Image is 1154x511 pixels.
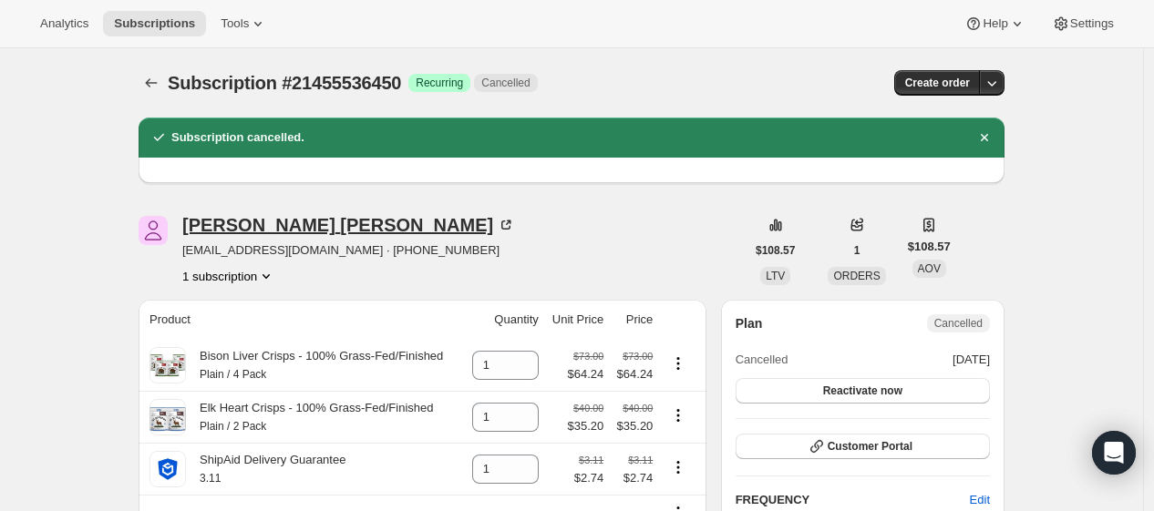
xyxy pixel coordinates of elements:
[200,472,221,485] small: 3.11
[664,353,693,373] button: Product actions
[573,403,603,414] small: $40.00
[972,125,997,150] button: Dismiss notification
[736,314,763,332] h2: Plan
[182,241,515,260] span: [EMAIL_ADDRESS][DOMAIN_NAME] · [PHONE_NUMBER]
[623,351,653,362] small: $73.00
[200,420,266,433] small: Plain / 2 Pack
[756,243,795,258] span: $108.57
[970,491,990,509] span: Edit
[828,439,912,454] span: Customer Portal
[614,469,653,487] span: $2.74
[567,365,603,383] span: $64.24
[139,300,463,340] th: Product
[149,347,186,383] img: product img
[628,455,653,465] small: $3.11
[103,11,206,36] button: Subscriptions
[149,399,186,435] img: product img
[544,300,609,340] th: Unit Price
[745,238,806,263] button: $108.57
[139,216,168,245] span: Adam Figueiredo
[736,378,990,404] button: Reactivate now
[182,216,515,234] div: [PERSON_NAME] [PERSON_NAME]
[953,351,990,369] span: [DATE]
[766,270,785,282] span: LTV
[149,451,186,487] img: product img
[210,11,278,36] button: Tools
[908,238,951,256] span: $108.57
[481,76,530,90] span: Cancelled
[854,243,860,258] span: 1
[609,300,658,340] th: Price
[918,262,941,275] span: AOV
[40,16,88,31] span: Analytics
[221,16,249,31] span: Tools
[664,457,693,477] button: Product actions
[139,70,164,96] button: Subscriptions
[186,347,443,383] div: Bison Liver Crisps - 100% Grass-Fed/Finished
[168,73,401,93] span: Subscription #21455536450
[823,383,902,398] span: Reactivate now
[171,128,304,147] h2: Subscription cancelled.
[567,417,603,435] span: $35.20
[953,11,1036,36] button: Help
[574,469,604,487] span: $2.74
[186,399,433,435] div: Elk Heart Crisps - 100% Grass-Fed/Finished
[463,300,544,340] th: Quantity
[843,238,871,263] button: 1
[736,434,990,459] button: Customer Portal
[905,76,970,90] span: Create order
[614,365,653,383] span: $64.24
[623,403,653,414] small: $40.00
[664,405,693,425] button: Product actions
[1092,431,1136,475] div: Open Intercom Messenger
[573,351,603,362] small: $73.00
[186,451,345,487] div: ShipAid Delivery Guarantee
[736,491,970,509] h2: FREQUENCY
[614,417,653,435] span: $35.20
[29,11,99,36] button: Analytics
[833,270,880,282] span: ORDERS
[579,455,603,465] small: $3.11
[983,16,1007,31] span: Help
[894,70,981,96] button: Create order
[200,368,266,381] small: Plain / 4 Pack
[114,16,195,31] span: Subscriptions
[182,267,275,285] button: Product actions
[934,316,983,331] span: Cancelled
[1070,16,1114,31] span: Settings
[416,76,463,90] span: Recurring
[736,351,788,369] span: Cancelled
[1041,11,1125,36] button: Settings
